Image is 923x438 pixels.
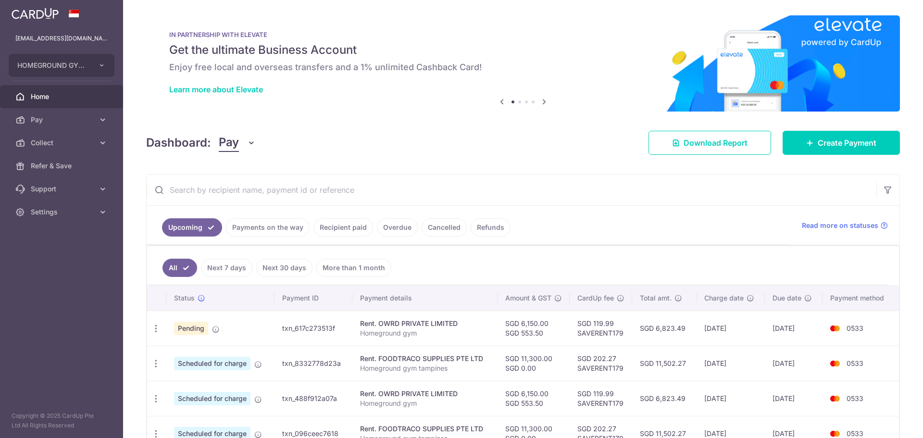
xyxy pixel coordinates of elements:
[704,293,744,303] span: Charge date
[802,221,878,230] span: Read more on statuses
[174,293,195,303] span: Status
[377,218,418,237] a: Overdue
[226,218,310,237] a: Payments on the way
[422,218,467,237] a: Cancelled
[274,286,352,311] th: Payment ID
[360,328,490,338] p: Homeground gym
[219,134,239,152] span: Pay
[823,286,899,311] th: Payment method
[313,218,373,237] a: Recipient paid
[162,259,197,277] a: All
[570,311,632,346] td: SGD 119.99 SAVERENT179
[146,134,211,151] h4: Dashboard:
[818,137,876,149] span: Create Payment
[825,393,845,404] img: Bank Card
[847,394,863,402] span: 0533
[15,34,108,43] p: [EMAIL_ADDRESS][DOMAIN_NAME]
[697,346,765,381] td: [DATE]
[12,8,59,19] img: CardUp
[174,357,250,370] span: Scheduled for charge
[825,358,845,369] img: Bank Card
[146,15,900,112] img: Renovation banner
[632,311,697,346] td: SGD 6,823.49
[256,259,312,277] a: Next 30 days
[471,218,511,237] a: Refunds
[765,311,822,346] td: [DATE]
[505,293,551,303] span: Amount & GST
[649,131,771,155] a: Download Report
[861,409,913,433] iframe: Opens a widget where you can find more information
[274,381,352,416] td: txn_488f912a07a
[570,346,632,381] td: SGD 202.27 SAVERENT179
[169,31,877,38] p: IN PARTNERSHIP WITH ELEVATE
[847,359,863,367] span: 0533
[632,346,697,381] td: SGD 11,502.27
[697,311,765,346] td: [DATE]
[847,429,863,438] span: 0533
[17,61,88,70] span: HOMEGROUND GYM TAMPINES PTE. LTD.
[765,381,822,416] td: [DATE]
[169,85,263,94] a: Learn more about Elevate
[640,293,672,303] span: Total amt.
[147,175,876,205] input: Search by recipient name, payment id or reference
[219,134,256,152] button: Pay
[802,221,888,230] a: Read more on statuses
[765,346,822,381] td: [DATE]
[360,399,490,408] p: Homeground gym
[31,92,94,101] span: Home
[31,184,94,194] span: Support
[174,392,250,405] span: Scheduled for charge
[773,293,801,303] span: Due date
[174,322,208,335] span: Pending
[274,346,352,381] td: txn_8332778d23a
[274,311,352,346] td: txn_617c273513f
[31,115,94,125] span: Pay
[169,42,877,58] h5: Get the ultimate Business Account
[360,319,490,328] div: Rent. OWRD PRIVATE LIMITED
[783,131,900,155] a: Create Payment
[9,54,114,77] button: HOMEGROUND GYM TAMPINES PTE. LTD.
[498,381,570,416] td: SGD 6,150.00 SGD 553.50
[684,137,748,149] span: Download Report
[360,363,490,373] p: Homeground gym tampines
[632,381,697,416] td: SGD 6,823.49
[577,293,614,303] span: CardUp fee
[162,218,222,237] a: Upcoming
[169,62,877,73] h6: Enjoy free local and overseas transfers and a 1% unlimited Cashback Card!
[31,138,94,148] span: Collect
[31,161,94,171] span: Refer & Save
[31,207,94,217] span: Settings
[360,389,490,399] div: Rent. OWRD PRIVATE LIMITED
[697,381,765,416] td: [DATE]
[498,346,570,381] td: SGD 11,300.00 SGD 0.00
[570,381,632,416] td: SGD 119.99 SAVERENT179
[352,286,498,311] th: Payment details
[360,424,490,434] div: Rent. FOODTRACO SUPPLIES PTE LTD
[498,311,570,346] td: SGD 6,150.00 SGD 553.50
[360,354,490,363] div: Rent. FOODTRACO SUPPLIES PTE LTD
[201,259,252,277] a: Next 7 days
[825,323,845,334] img: Bank Card
[316,259,391,277] a: More than 1 month
[847,324,863,332] span: 0533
